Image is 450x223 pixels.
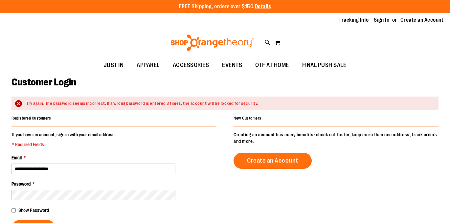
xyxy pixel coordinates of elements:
a: Details [255,4,271,10]
span: FINAL PUSH SALE [302,58,347,73]
div: Try again. The password seems incorrect. If a wrong password is entered 3 times, the account will... [26,100,432,107]
span: Email [11,155,22,160]
span: JUST IN [104,58,124,73]
p: Creating an account has many benefits: check out faster, keep more than one address, track orders... [234,131,439,145]
a: Tracking Info [339,16,369,24]
a: OTF AT HOME [249,58,296,73]
span: Create an Account [247,157,298,164]
strong: Registered Customers [11,116,51,121]
legend: If you have an account, sign in with your email address. [11,131,116,148]
a: ACCESSORIES [166,58,216,73]
span: Show Password [18,208,49,213]
a: APPAREL [130,58,166,73]
a: JUST IN [97,58,130,73]
a: FINAL PUSH SALE [296,58,353,73]
span: APPAREL [137,58,160,73]
span: Customer Login [11,77,76,88]
strong: New Customers [234,116,261,121]
a: Sign In [374,16,390,24]
span: * Required Fields [12,141,116,148]
img: Shop Orangetheory [170,34,255,51]
a: Create an Account [400,16,444,24]
span: Password [11,181,31,187]
a: Create an Account [234,153,312,169]
p: FREE Shipping, orders over $150. [179,3,271,11]
span: EVENTS [222,58,242,73]
a: EVENTS [215,58,249,73]
span: OTF AT HOME [255,58,289,73]
span: ACCESSORIES [173,58,209,73]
